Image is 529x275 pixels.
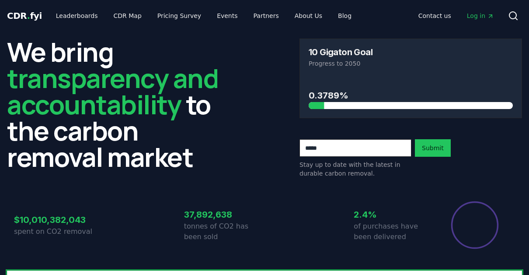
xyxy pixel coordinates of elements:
[184,221,264,242] p: tonnes of CO2 has been sold
[107,8,149,24] a: CDR Map
[460,8,501,24] a: Log in
[288,8,329,24] a: About Us
[27,11,30,21] span: .
[331,8,358,24] a: Blog
[150,8,208,24] a: Pricing Survey
[467,11,494,20] span: Log in
[309,59,513,68] p: Progress to 2050
[14,213,94,226] h3: $10,010,382,043
[210,8,244,24] a: Events
[7,39,230,170] h2: We bring to the carbon removal market
[309,89,513,102] h3: 0.3789%
[247,8,286,24] a: Partners
[7,60,218,122] span: transparency and accountability
[49,8,105,24] a: Leaderboards
[49,8,358,24] nav: Main
[354,208,434,221] h3: 2.4%
[354,221,434,242] p: of purchases have been delivered
[7,10,42,22] a: CDR.fyi
[411,8,458,24] a: Contact us
[309,48,372,56] h3: 10 Gigaton Goal
[450,201,499,250] div: Percentage of sales delivered
[411,8,501,24] nav: Main
[299,160,411,178] p: Stay up to date with the latest in durable carbon removal.
[415,139,451,157] button: Submit
[7,11,42,21] span: CDR fyi
[14,226,94,237] p: spent on CO2 removal
[184,208,264,221] h3: 37,892,638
